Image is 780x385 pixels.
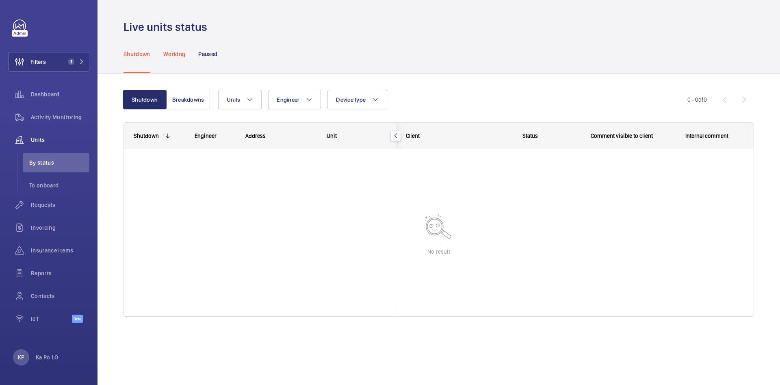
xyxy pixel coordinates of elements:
[68,59,74,65] span: 1
[36,353,58,361] p: Ka Po LO
[327,133,386,139] div: Unit
[406,133,420,139] span: Client
[268,90,321,109] button: Engineer
[29,159,89,167] span: By status
[29,181,89,189] span: To onboard
[522,133,538,139] span: Status
[134,133,159,139] div: Shutdown
[336,96,366,103] span: Device type
[198,50,217,58] p: Paused
[123,90,167,109] button: Shutdown
[31,315,72,323] span: IoT
[31,246,89,254] span: Insurance items
[687,97,707,102] span: 0 - 0 0
[31,90,89,98] span: Dashboard
[195,133,217,139] span: Engineer
[123,20,212,35] h1: Live units status
[245,133,266,139] span: Address
[72,315,83,323] span: Beta
[31,292,89,300] span: Contacts
[31,224,89,232] span: Invoicing
[698,96,704,103] span: of
[163,50,185,58] p: Working
[31,136,89,144] span: Units
[123,50,150,58] p: Shutdown
[166,90,210,109] button: Breakdowns
[591,133,653,139] span: Comment visible to client
[31,269,89,277] span: Reports
[327,90,387,109] button: Device type
[31,201,89,209] span: Requests
[8,52,89,72] button: Filters1
[227,96,240,103] span: Units
[30,58,46,66] span: Filters
[685,133,728,139] span: Internal comment
[277,96,299,103] span: Engineer
[18,353,24,361] p: KP
[31,113,89,121] span: Activity Monitoring
[218,90,262,109] button: Units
